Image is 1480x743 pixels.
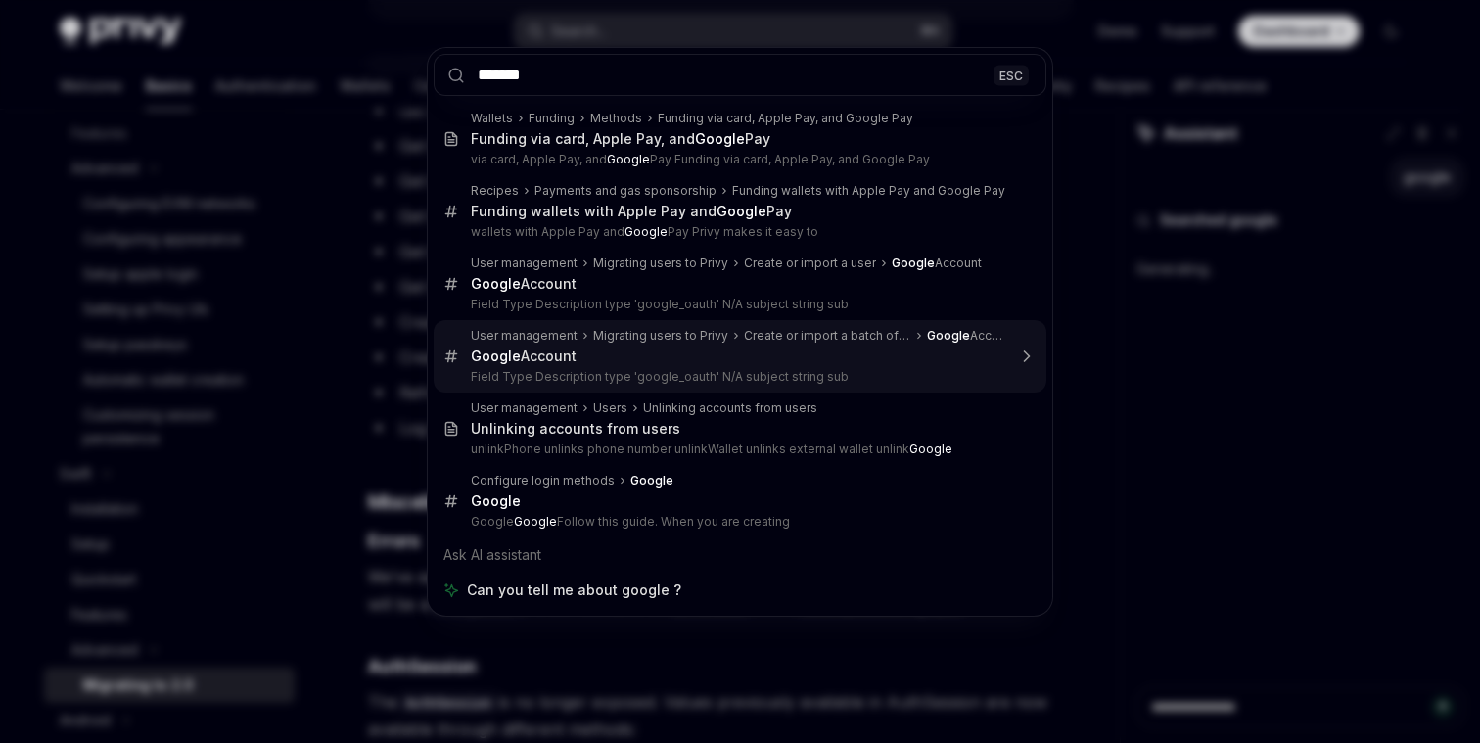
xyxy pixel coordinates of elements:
[471,328,578,344] div: User management
[593,328,728,344] div: Migrating users to Privy
[471,441,1005,457] p: unlinkPhone unlinks phone number unlinkWallet unlinks external wallet unlink
[471,420,680,438] div: Unlinking accounts from users
[471,514,1005,530] p: Google Follow this guide. When you are creating
[471,183,519,199] div: Recipes
[471,152,1005,167] p: via card, Apple Pay, and Pay Funding via card, Apple Pay, and Google Pay
[994,65,1029,85] div: ESC
[471,203,792,220] div: Funding wallets with Apple Pay and Pay
[624,224,668,239] b: Google
[732,183,1005,199] div: Funding wallets with Apple Pay and Google Pay
[471,297,1005,312] p: Field Type Description type 'google_oauth' N/A subject string sub
[471,492,521,509] b: Google
[695,130,745,147] b: Google
[892,255,935,270] b: Google
[892,255,982,271] div: Account
[607,152,650,166] b: Google
[471,369,1005,385] p: Field Type Description type 'google_oauth' N/A subject string sub
[471,348,577,365] div: Account
[471,348,521,364] b: Google
[927,328,970,343] b: Google
[927,328,1005,344] div: Account
[471,255,578,271] div: User management
[593,255,728,271] div: Migrating users to Privy
[643,400,817,416] div: Unlinking accounts from users
[534,183,717,199] div: Payments and gas sponsorship
[744,328,911,344] div: Create or import a batch of users
[630,473,673,488] b: Google
[471,400,578,416] div: User management
[471,275,577,293] div: Account
[467,580,681,600] span: Can you tell me about google ?
[658,111,913,126] div: Funding via card, Apple Pay, and Google Pay
[514,514,557,529] b: Google
[717,203,766,219] b: Google
[434,537,1046,573] div: Ask AI assistant
[471,111,513,126] div: Wallets
[593,400,627,416] div: Users
[590,111,642,126] div: Methods
[471,275,521,292] b: Google
[909,441,952,456] b: Google
[471,130,770,148] div: Funding via card, Apple Pay, and Pay
[471,224,1005,240] p: wallets with Apple Pay and Pay Privy makes it easy to
[744,255,876,271] div: Create or import a user
[471,473,615,488] div: Configure login methods
[529,111,575,126] div: Funding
